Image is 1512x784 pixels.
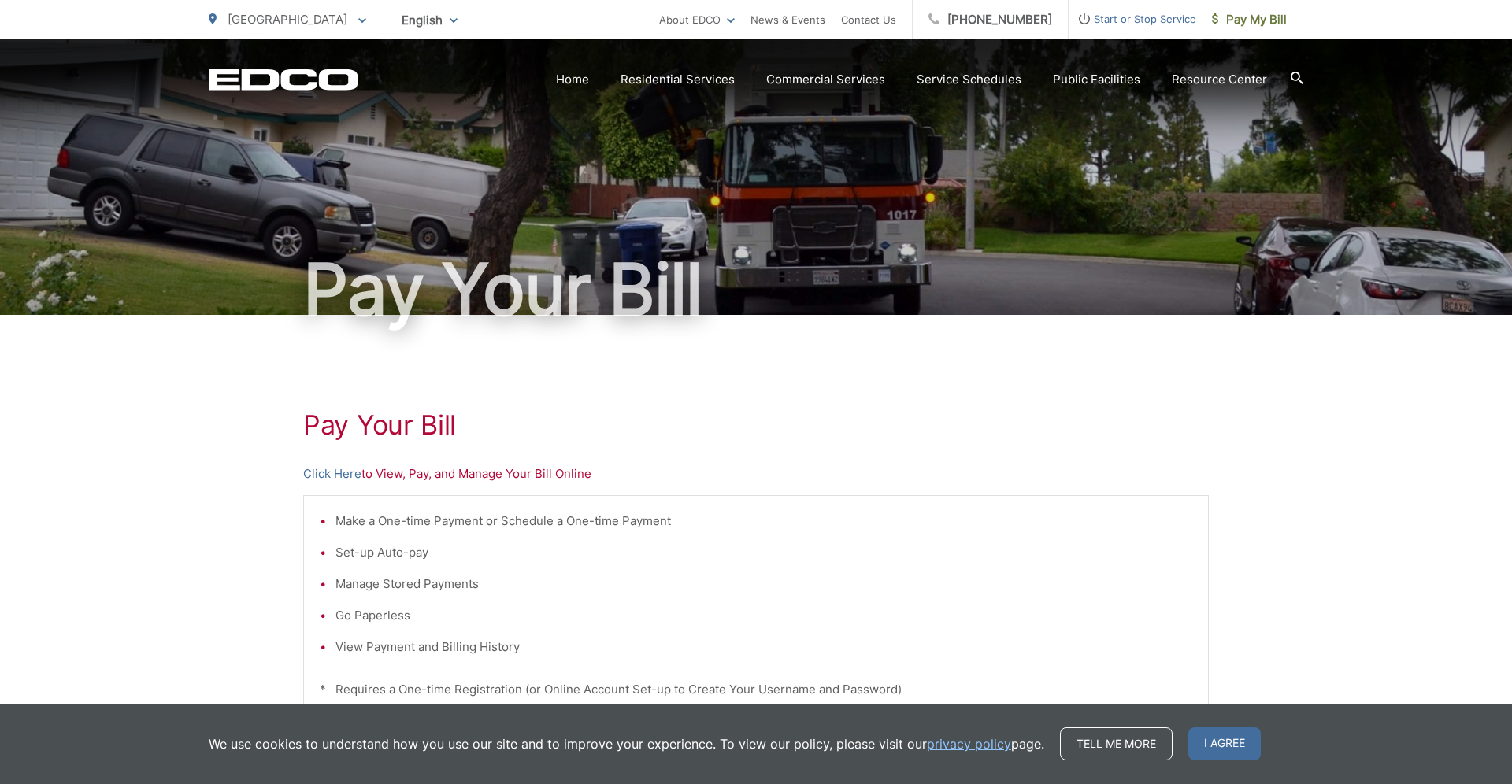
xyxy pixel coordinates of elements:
[1060,727,1173,760] a: Tell me more
[841,10,896,29] a: Contact Us
[1053,70,1140,89] a: Public Facilities
[766,70,885,89] a: Commercial Services
[335,575,1192,594] li: Manage Stored Payments
[390,6,469,34] span: English
[335,512,1192,531] li: Make a One-time Payment or Schedule a One-time Payment
[228,12,347,27] span: [GEOGRAPHIC_DATA]
[209,68,358,91] a: EDCD logo. Return to the homepage.
[1212,10,1287,29] span: Pay My Bill
[335,638,1192,656] li: View Payment and Billing History
[335,543,1192,562] li: Set-up Auto-pay
[621,70,735,89] a: Residential Services
[209,734,1044,753] p: We use cookies to understand how you use our site and to improve your experience. To view our pol...
[927,734,1011,753] a: privacy policy
[303,464,1209,483] p: to View, Pay, and Manage Your Bill Online
[917,70,1021,89] a: Service Schedules
[1188,727,1261,760] span: I agree
[659,10,735,29] a: About EDCO
[556,70,589,89] a: Home
[1172,70,1267,89] a: Resource Center
[303,409,1209,441] h1: Pay Your Bill
[750,10,825,29] a: News & Events
[303,464,361,483] a: Click Here
[320,680,1192,699] p: * Requires a One-time Registration (or Online Account Set-up to Create Your Username and Password)
[209,250,1303,329] h1: Pay Your Bill
[335,606,1192,625] li: Go Paperless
